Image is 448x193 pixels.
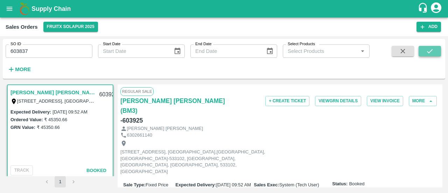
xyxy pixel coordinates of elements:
span: Regular Sale [120,87,154,96]
label: [STREET_ADDRESS], [GEOGRAPHIC_DATA],[GEOGRAPHIC_DATA],[GEOGRAPHIC_DATA]-533102, [GEOGRAPHIC_DATA]... [17,98,443,104]
input: Enter SO ID [6,44,92,58]
button: open drawer [1,1,17,17]
h6: - 603925 [120,116,143,125]
label: SO ID [10,41,21,47]
button: + Create Ticket [265,96,309,106]
span: System (Tech User) [279,182,319,187]
span: Fixed Price [146,182,168,187]
input: End Date [190,44,260,58]
input: Start Date [98,44,168,58]
b: Supply Chain [31,5,71,12]
span: [DATE] 09:52 AM [216,182,251,187]
button: Select DC [43,22,98,32]
label: ₹ 45350.66 [37,125,60,130]
label: ₹ 45350.66 [44,117,67,122]
span: Booked [86,168,106,173]
button: More [6,63,33,75]
label: Expected Delivery : [175,182,216,187]
label: Sales Exec : [254,182,279,187]
p: 6302661140 [127,132,152,139]
div: account of current user [430,1,442,16]
div: Sales Orders [6,22,38,32]
label: End Date [195,41,211,47]
a: [PERSON_NAME] [PERSON_NAME](BM3) [10,88,95,97]
a: Supply Chain [31,4,418,14]
button: page 1 [55,176,66,187]
p: [STREET_ADDRESS], [GEOGRAPHIC_DATA],[GEOGRAPHIC_DATA],[GEOGRAPHIC_DATA]-533102, [GEOGRAPHIC_DATA]... [120,149,278,175]
button: Open [358,47,367,56]
img: logo [17,2,31,16]
p: [PERSON_NAME] [PERSON_NAME] [127,125,203,132]
label: Start Date [103,41,120,47]
button: More [409,96,437,106]
button: Add [416,22,441,32]
a: [PERSON_NAME] [PERSON_NAME](BM3) [120,96,227,116]
label: Expected Delivery : [10,109,51,115]
label: GRN Value: [10,125,35,130]
nav: pagination navigation [40,176,80,187]
button: Choose date [263,44,276,58]
input: Select Products [285,47,356,56]
div: customer-support [418,2,430,15]
label: Select Products [288,41,315,47]
div: 603925 [95,87,122,103]
label: Status: [332,181,348,187]
label: Sale Type : [123,182,146,187]
label: [DATE] 09:52 AM [52,109,87,115]
strong: More [15,67,31,72]
button: View Invoice [367,96,403,106]
label: Ordered Value: [10,117,43,122]
button: Choose date [171,44,184,58]
button: ViewGRN Details [315,96,361,106]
